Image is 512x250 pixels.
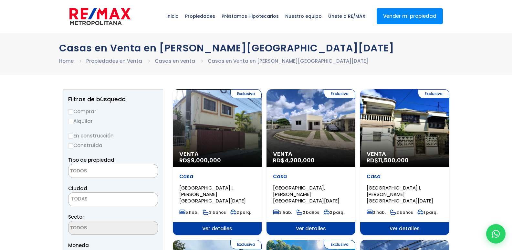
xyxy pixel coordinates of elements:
[324,89,355,98] span: Exclusiva
[378,156,409,164] span: 11,500,000
[68,194,158,203] span: TODAS
[390,210,413,215] span: 2 baños
[266,222,355,235] span: Ver detalles
[155,58,195,64] a: Casas en venta
[68,157,114,163] span: Tipo de propiedad
[367,210,386,215] span: 3 hab.
[230,89,262,98] span: Exclusiva
[367,173,443,180] p: Casa
[68,164,131,178] textarea: Search
[68,221,131,235] textarea: Search
[59,58,74,64] a: Home
[68,143,73,148] input: Construida
[273,184,340,204] span: [GEOGRAPHIC_DATA], [PERSON_NAME][GEOGRAPHIC_DATA][DATE]
[367,151,443,157] span: Venta
[68,213,84,220] span: Sector
[273,173,349,180] p: Casa
[418,89,449,98] span: Exclusiva
[179,151,255,157] span: Venta
[377,8,443,24] a: Vender mi propiedad
[273,156,315,164] span: RD$
[71,195,88,202] span: TODAS
[68,185,87,192] span: Ciudad
[68,96,158,103] h2: Filtros de búsqueda
[324,210,344,215] span: 2 parq.
[68,107,158,115] label: Comprar
[68,192,158,206] span: TODAS
[68,119,73,124] input: Alquilar
[69,7,131,26] img: remax-metropolitana-logo
[297,210,319,215] span: 2 baños
[86,58,142,64] a: Propiedades en Venta
[218,6,282,26] span: Préstamos Hipotecarios
[179,184,246,204] span: [GEOGRAPHIC_DATA] I, [PERSON_NAME][GEOGRAPHIC_DATA][DATE]
[360,222,449,235] span: Ver detalles
[68,109,73,114] input: Comprar
[173,222,262,235] span: Ver detalles
[163,6,182,26] span: Inicio
[68,134,73,139] input: En construcción
[273,210,292,215] span: 3 hab.
[173,89,262,235] a: Exclusiva Venta RD$9,000,000 Casa [GEOGRAPHIC_DATA] I, [PERSON_NAME][GEOGRAPHIC_DATA][DATE] 5 hab...
[203,210,226,215] span: 3 baños
[273,151,349,157] span: Venta
[179,173,255,180] p: Casa
[68,241,158,249] span: Moneda
[179,210,198,215] span: 5 hab.
[208,57,368,65] li: Casas en Venta en [PERSON_NAME][GEOGRAPHIC_DATA][DATE]
[68,141,158,149] label: Construida
[367,184,433,204] span: [GEOGRAPHIC_DATA] I, [PERSON_NAME][GEOGRAPHIC_DATA][DATE]
[417,210,437,215] span: 1 parq.
[282,6,325,26] span: Nuestro equipo
[367,156,409,164] span: RD$
[68,132,158,140] label: En construcción
[230,210,251,215] span: 2 parq.
[360,89,449,235] a: Exclusiva Venta RD$11,500,000 Casa [GEOGRAPHIC_DATA] I, [PERSON_NAME][GEOGRAPHIC_DATA][DATE] 3 ha...
[59,42,453,54] h1: Casas en Venta en [PERSON_NAME][GEOGRAPHIC_DATA][DATE]
[230,240,262,249] span: Exclusiva
[285,156,315,164] span: 4,200,000
[179,156,221,164] span: RD$
[191,156,221,164] span: 9,000,000
[325,6,369,26] span: Únete a RE/MAX
[324,240,355,249] span: Exclusiva
[266,89,355,235] a: Exclusiva Venta RD$4,200,000 Casa [GEOGRAPHIC_DATA], [PERSON_NAME][GEOGRAPHIC_DATA][DATE] 3 hab. ...
[182,6,218,26] span: Propiedades
[68,117,158,125] label: Alquilar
